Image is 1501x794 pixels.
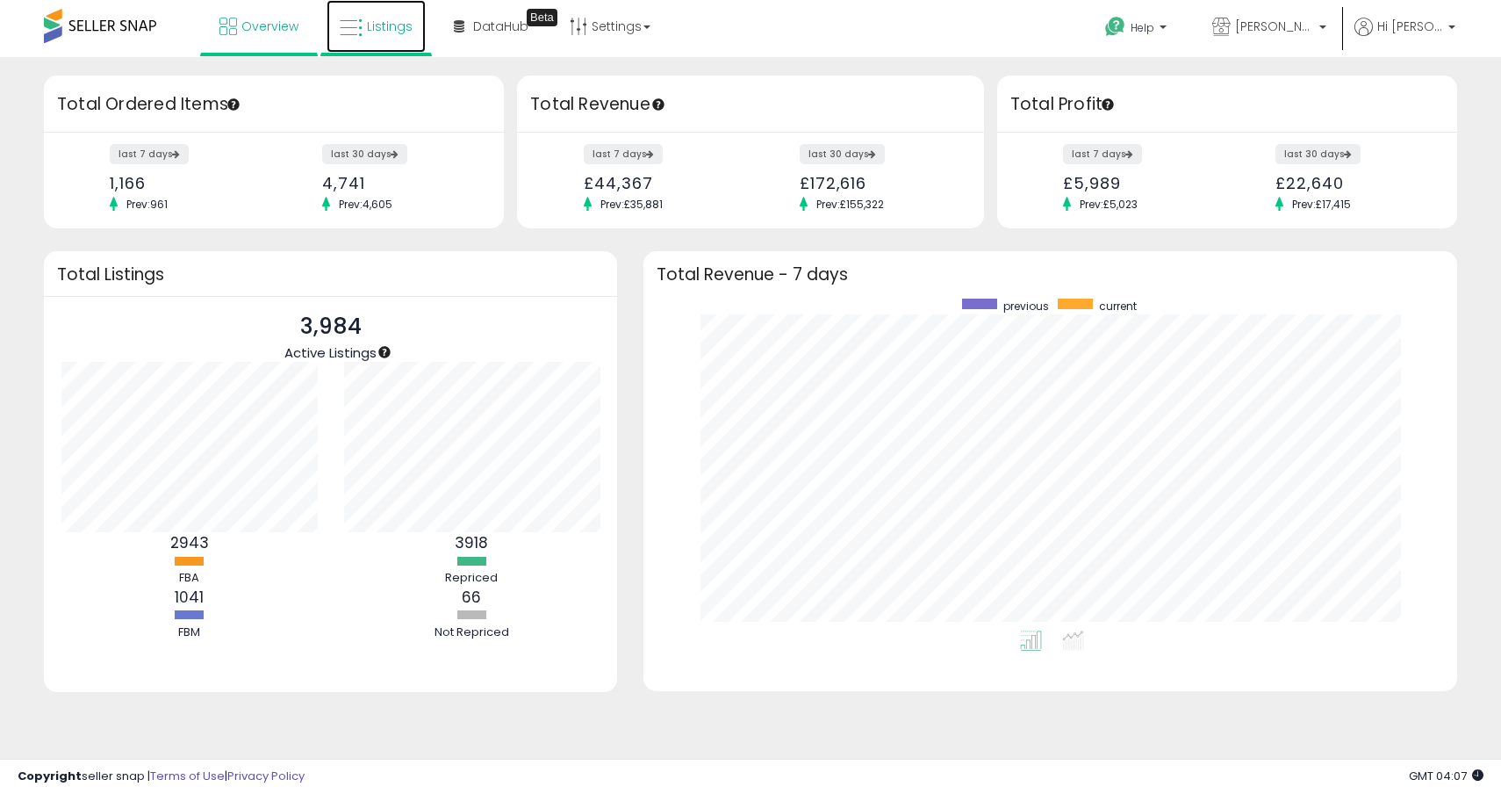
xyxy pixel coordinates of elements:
h3: Total Revenue [530,92,971,117]
a: Terms of Use [150,768,225,784]
i: Get Help [1104,16,1126,38]
label: last 7 days [584,144,663,164]
span: Listings [367,18,413,35]
label: last 7 days [1063,144,1142,164]
div: £5,989 [1063,174,1214,192]
div: Not Repriced [419,624,524,641]
b: 1041 [175,587,204,608]
a: Privacy Policy [227,768,305,784]
div: Tooltip anchor [527,9,557,26]
span: Overview [241,18,298,35]
span: Help [1131,20,1154,35]
h3: Total Revenue - 7 days [657,268,1444,281]
h3: Total Listings [57,268,604,281]
div: Tooltip anchor [377,344,392,360]
span: 2025-10-13 04:07 GMT [1409,768,1483,784]
span: [PERSON_NAME] [1235,18,1314,35]
div: Tooltip anchor [226,97,241,112]
div: £44,367 [584,174,737,192]
b: 3918 [455,532,488,553]
span: previous [1003,299,1049,314]
div: FBA [137,570,242,587]
a: Hi [PERSON_NAME] [1354,18,1455,57]
div: 4,741 [322,174,473,192]
b: 2943 [170,532,209,553]
div: Tooltip anchor [1100,97,1116,112]
h3: Total Profit [1010,92,1444,117]
b: 66 [462,587,481,608]
div: 1,166 [110,174,261,192]
label: last 30 days [800,144,885,164]
span: DataHub [473,18,528,35]
p: 3,984 [284,310,377,343]
span: Prev: 961 [118,197,176,212]
h3: Total Ordered Items [57,92,491,117]
div: FBM [137,624,242,641]
strong: Copyright [18,768,82,784]
div: Tooltip anchor [650,97,666,112]
div: £172,616 [800,174,953,192]
span: Active Listings [284,343,377,362]
span: Prev: £5,023 [1071,197,1146,212]
label: last 7 days [110,144,189,164]
div: Repriced [419,570,524,587]
span: Hi [PERSON_NAME] [1377,18,1443,35]
span: Prev: £17,415 [1283,197,1360,212]
a: Help [1091,3,1184,57]
span: current [1099,299,1137,314]
label: last 30 days [322,144,407,164]
span: Prev: £155,322 [808,197,893,212]
div: £22,640 [1275,174,1426,192]
span: Prev: 4,605 [330,197,401,212]
label: last 30 days [1275,144,1361,164]
div: seller snap | | [18,769,305,785]
span: Prev: £35,881 [592,197,671,212]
